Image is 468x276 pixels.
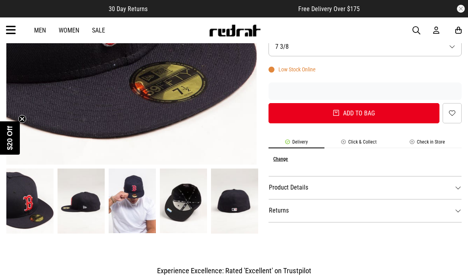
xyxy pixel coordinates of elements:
a: Women [59,27,79,34]
span: Free Delivery Over $175 [298,5,360,13]
img: New Era 59fifty Mlb Boston Red Sox Authentic Collection Fitted Cap in Blue [58,169,105,234]
button: Close teaser [18,115,26,123]
button: Change [273,156,288,162]
img: New Era 59fifty Mlb Boston Red Sox Authentic Collection Fitted Cap in Blue [6,169,54,234]
span: $20 Off [6,126,14,150]
span: 7 3/8 [275,43,289,50]
li: Delivery [269,139,324,148]
dt: Returns [269,199,462,222]
a: Men [34,27,46,34]
a: Sale [92,27,105,34]
button: Open LiveChat chat widget [6,3,30,27]
div: Low Stock Online [269,66,316,73]
img: New Era 59fifty Mlb Boston Red Sox Authentic Collection Fitted Cap in Blue [109,169,156,234]
button: 7 3/8 [269,37,462,56]
dt: Product Details [269,176,462,199]
span: 30 Day Returns [109,5,148,13]
li: Check in Store [393,139,462,148]
iframe: Customer reviews powered by Trustpilot [163,5,282,13]
button: Add to bag [269,103,439,123]
img: Redrat logo [209,25,261,36]
button: Next [4,199,9,200]
iframe: Customer reviews powered by Trustpilot [269,87,462,95]
img: New Era 59fifty Mlb Boston Red Sox Authentic Collection Fitted Cap in Blue [160,169,207,234]
li: Click & Collect [324,139,393,148]
h3: Experience Excellence: Rated 'Excellent' on Trustpilot [36,266,432,275]
img: New Era 59fifty Mlb Boston Red Sox Authentic Collection Fitted Cap in Blue [211,169,258,234]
